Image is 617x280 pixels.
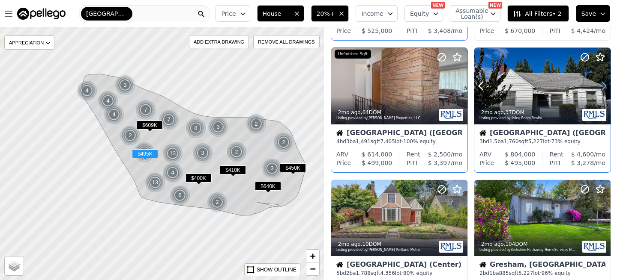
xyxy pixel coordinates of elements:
[407,150,420,159] div: Rent
[145,172,166,193] img: g1.png
[479,159,494,167] div: Price
[162,143,183,164] img: g1.png
[356,139,371,144] span: 1,491
[428,27,451,34] span: $ 3,408
[77,80,98,101] img: g1.png
[98,91,118,111] div: 4
[407,27,417,35] div: PITI
[17,8,66,20] img: Pellego
[311,5,349,22] button: 20%+
[310,251,316,261] span: +
[4,35,54,50] div: APPRECIATION
[335,50,371,59] div: Unfinished Sqft
[479,150,491,159] div: ARV
[528,139,543,144] span: 5,227
[507,5,569,22] button: All Filters• 2
[145,172,165,193] div: 13
[186,118,206,139] div: 8
[356,270,371,276] span: 1,788
[336,130,343,136] img: House
[513,9,561,18] span: All Filters • 2
[450,5,500,22] button: Assumable Loan(s)
[170,185,190,206] div: 6
[505,151,535,158] span: $ 804,000
[550,159,560,167] div: PITI
[246,114,267,134] div: 2
[226,141,247,162] div: 2
[254,35,319,48] div: REMOVE ALL DRAWINGS
[362,27,392,34] span: $ 525,000
[77,80,97,101] div: 4
[162,143,183,164] div: 13
[262,158,283,179] img: g1.png
[417,27,462,35] div: /mo
[186,174,212,186] div: $400K
[262,158,282,179] div: 3
[255,182,281,194] div: $640K
[317,9,335,18] span: 20%+
[135,100,156,120] div: 7
[216,5,250,22] button: Price
[499,270,509,276] span: 885
[479,130,605,138] div: [GEOGRAPHIC_DATA] ([GEOGRAPHIC_DATA])
[336,116,432,121] div: Listing provided by [PERSON_NAME] Properties, LLC
[86,9,127,18] span: [GEOGRAPHIC_DATA]
[331,47,467,173] a: 2mo ago,64DOMListing provided by[PERSON_NAME] Properties, LLCUnfinished SqftHouse[GEOGRAPHIC_DATA...
[362,159,392,166] span: $ 499,000
[208,117,228,137] div: 3
[479,241,575,248] div: , 104 DOM
[189,35,249,48] div: ADD EXTRA DRAWING
[428,151,451,158] span: $ 2,500
[407,159,417,167] div: PITI
[479,248,575,253] div: Listing provided by Berkshire Hathaway HomeServices NW Real Estate
[505,159,535,166] span: $ 495,000
[550,27,560,35] div: PITI
[550,150,563,159] div: Rent
[5,256,24,275] a: Layers
[207,192,228,212] div: 2
[306,262,319,275] a: Zoom out
[207,192,228,212] img: g1.png
[428,159,451,166] span: $ 3,397
[98,91,119,111] img: g1.png
[336,130,462,138] div: [GEOGRAPHIC_DATA] ([GEOGRAPHIC_DATA])
[518,270,533,276] span: 5,227
[481,241,504,247] time: 2025-08-14 06:36
[571,159,594,166] span: $ 3,278
[380,139,395,144] span: 7,405
[186,174,212,183] span: $400K
[336,248,432,253] div: Listing provided by [PERSON_NAME] Portland Metro
[246,114,267,134] img: g1.png
[479,261,605,270] div: Gresham, [GEOGRAPHIC_DATA]
[280,163,306,176] div: $450K
[336,261,343,268] img: House
[488,2,502,9] div: NEW
[479,27,494,35] div: Price
[220,165,246,174] span: $410K
[192,143,213,163] div: 3
[336,150,348,159] div: ARV
[226,141,247,162] img: g1.png
[563,150,605,159] div: /mo
[162,162,183,183] div: 4
[162,162,183,183] img: g1.png
[137,121,163,133] div: $609K
[257,5,304,22] button: House
[479,130,486,136] img: House
[280,163,306,172] span: $450K
[208,117,229,137] img: g1.png
[115,75,135,95] div: 3
[504,139,518,144] span: 1,760
[135,100,156,120] img: g1.png
[505,27,535,34] span: $ 670,000
[336,159,351,167] div: Price
[336,109,432,116] div: , 64 DOM
[336,241,432,248] div: , 10 DOM
[132,149,158,158] span: $495K
[455,8,483,20] span: Assumable Loan(s)
[137,121,163,130] span: $609K
[170,185,191,206] img: g1.png
[336,261,462,270] div: [GEOGRAPHIC_DATA] (Center)
[336,270,462,277] div: 5 bd 2 ba sqft lot · 80% equity
[134,142,155,162] div: 17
